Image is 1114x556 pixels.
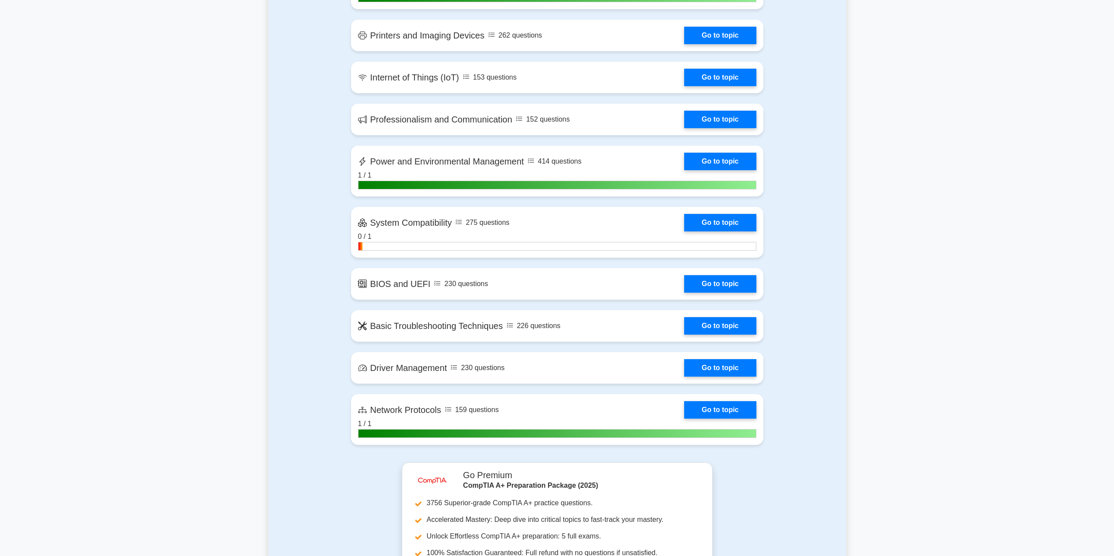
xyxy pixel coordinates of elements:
[684,275,756,293] a: Go to topic
[684,359,756,377] a: Go to topic
[684,401,756,419] a: Go to topic
[684,111,756,128] a: Go to topic
[684,27,756,44] a: Go to topic
[684,317,756,335] a: Go to topic
[684,69,756,86] a: Go to topic
[684,153,756,170] a: Go to topic
[684,214,756,231] a: Go to topic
